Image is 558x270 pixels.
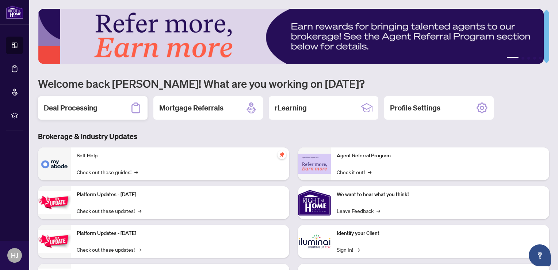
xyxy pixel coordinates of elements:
h1: Welcome back [PERSON_NAME]! What are you working on [DATE]? [38,76,549,90]
p: Self-Help [77,152,283,160]
button: 4 [533,57,536,60]
span: → [356,245,360,254]
a: Sign In!→ [337,245,360,254]
h2: Deal Processing [44,103,98,113]
button: 2 [521,57,524,60]
img: Platform Updates - July 21, 2025 [38,191,71,214]
button: 3 [527,57,530,60]
p: Platform Updates - [DATE] [77,229,283,237]
h2: Profile Settings [390,103,440,113]
a: Leave Feedback→ [337,207,380,215]
span: → [134,168,138,176]
p: Platform Updates - [DATE] [77,191,283,199]
p: We want to hear what you think! [337,191,543,199]
a: Check out these updates!→ [77,245,141,254]
a: Check out these updates!→ [77,207,141,215]
img: Identify your Client [298,225,331,258]
button: Open asap [529,244,551,266]
img: logo [6,5,23,19]
h2: Mortgage Referrals [159,103,223,113]
span: → [368,168,371,176]
img: Agent Referral Program [298,154,331,174]
img: We want to hear what you think! [298,186,331,219]
span: HJ [11,250,18,260]
button: 5 [539,57,542,60]
p: Identify your Client [337,229,543,237]
p: Agent Referral Program [337,152,543,160]
img: Platform Updates - July 8, 2025 [38,230,71,253]
img: Slide 0 [38,9,544,64]
h3: Brokerage & Industry Updates [38,131,549,142]
span: → [138,207,141,215]
span: → [138,245,141,254]
img: Self-Help [38,147,71,180]
a: Check out these guides!→ [77,168,138,176]
span: pushpin [278,150,286,159]
h2: rLearning [275,103,307,113]
a: Check it out!→ [337,168,371,176]
span: → [377,207,380,215]
button: 1 [507,57,519,60]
